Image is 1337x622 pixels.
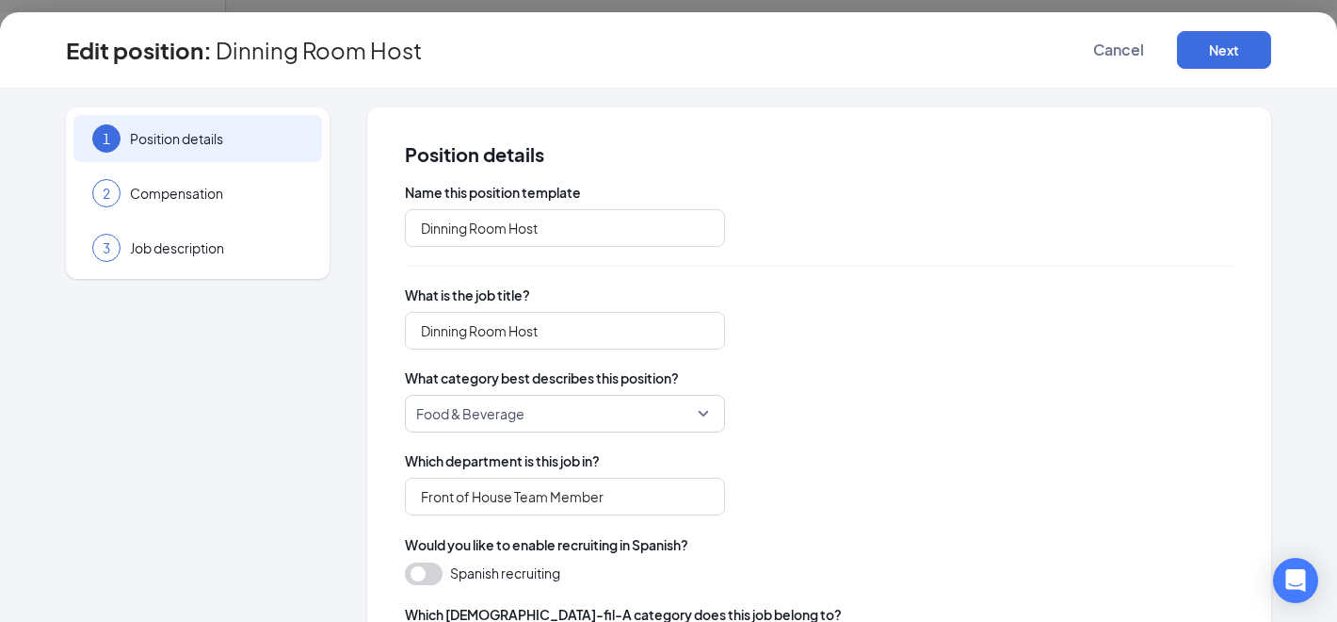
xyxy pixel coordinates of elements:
[450,563,560,583] span: Spanish recruiting
[1177,31,1271,69] button: Next
[405,183,1233,202] span: Name this position template
[103,129,110,148] span: 1
[216,41,422,59] span: Dinning Room Host
[405,209,725,247] input: Cashier-Region 1, Cashier- Region 2
[130,184,303,203] span: Compensation
[1273,558,1318,603] div: Open Intercom Messenger
[405,534,688,555] span: Would you like to enable recruiting in Spanish?
[103,238,110,257] span: 3
[130,129,303,148] span: Position details
[405,286,1233,304] span: What is the job title?
[1093,41,1144,59] span: Cancel
[405,451,1233,470] span: Which department is this job in?
[416,396,524,432] span: Food & Beverage
[130,238,303,257] span: Job description
[405,368,1233,387] span: What category best describes this position?
[405,145,1233,164] span: Position details
[66,34,212,66] h3: Edit position :
[103,184,110,203] span: 2
[1071,31,1166,69] button: Cancel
